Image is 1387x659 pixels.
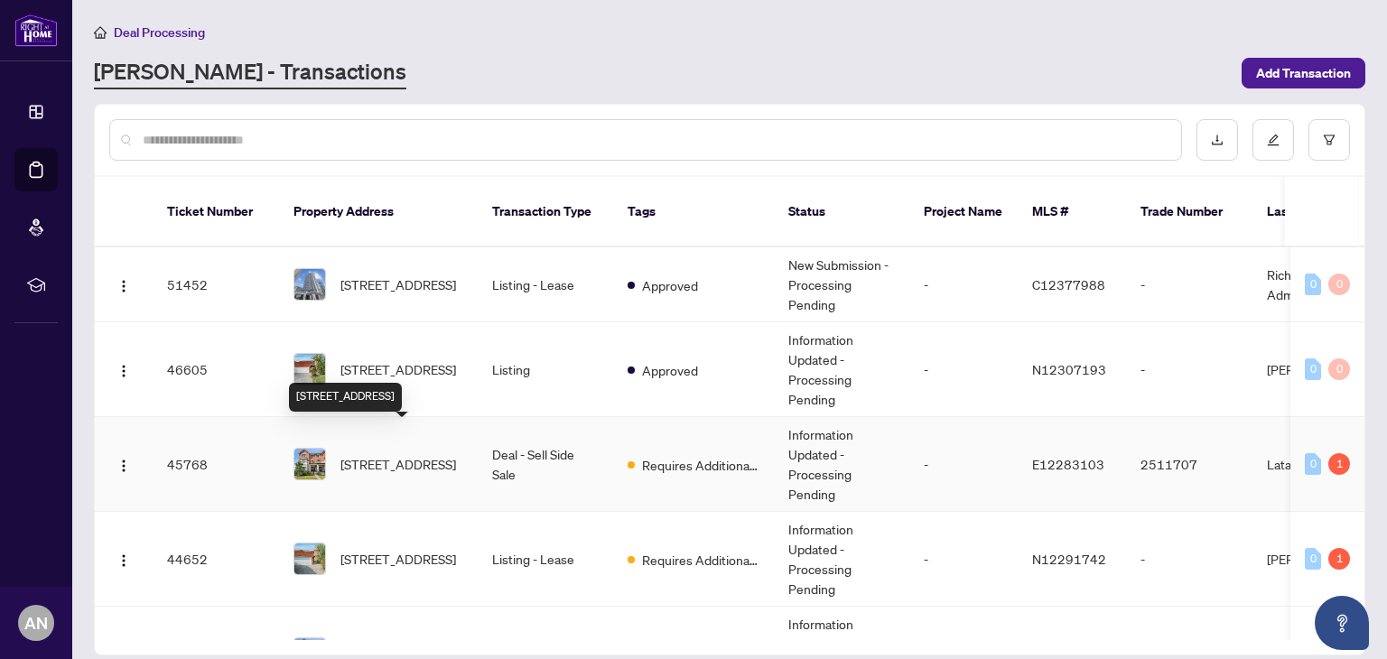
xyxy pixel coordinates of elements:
[1126,322,1252,417] td: -
[1126,417,1252,512] td: 2511707
[1315,596,1369,650] button: Open asap
[1328,274,1350,295] div: 0
[613,177,774,247] th: Tags
[116,459,131,473] img: Logo
[1252,119,1294,161] button: edit
[116,553,131,568] img: Logo
[1196,119,1238,161] button: download
[14,14,58,47] img: logo
[478,512,613,607] td: Listing - Lease
[289,383,402,412] div: [STREET_ADDRESS]
[774,322,909,417] td: Information Updated - Processing Pending
[153,417,279,512] td: 45768
[340,359,456,379] span: [STREET_ADDRESS]
[1018,177,1126,247] th: MLS #
[478,247,613,322] td: Listing - Lease
[24,610,48,636] span: AN
[1305,274,1321,295] div: 0
[909,512,1018,607] td: -
[294,269,325,300] img: thumbnail-img
[1328,358,1350,380] div: 0
[153,177,279,247] th: Ticket Number
[1242,58,1365,88] button: Add Transaction
[1328,453,1350,475] div: 1
[1126,177,1252,247] th: Trade Number
[478,417,613,512] td: Deal - Sell Side Sale
[1267,134,1280,146] span: edit
[909,247,1018,322] td: -
[116,279,131,293] img: Logo
[340,549,456,569] span: [STREET_ADDRESS]
[109,270,138,299] button: Logo
[1328,548,1350,570] div: 1
[116,364,131,378] img: Logo
[909,177,1018,247] th: Project Name
[109,355,138,384] button: Logo
[642,360,698,380] span: Approved
[1032,551,1106,567] span: N12291742
[294,543,325,574] img: thumbnail-img
[1211,134,1224,146] span: download
[109,544,138,573] button: Logo
[774,417,909,512] td: Information Updated - Processing Pending
[478,322,613,417] td: Listing
[1308,119,1350,161] button: filter
[153,322,279,417] td: 46605
[340,274,456,294] span: [STREET_ADDRESS]
[642,275,698,295] span: Approved
[642,550,759,570] span: Requires Additional Docs
[1032,456,1104,472] span: E12283103
[94,26,107,39] span: home
[1256,59,1351,88] span: Add Transaction
[1032,276,1105,292] span: C12377988
[1305,548,1321,570] div: 0
[774,512,909,607] td: Information Updated - Processing Pending
[294,354,325,385] img: thumbnail-img
[109,450,138,478] button: Logo
[114,24,205,41] span: Deal Processing
[153,512,279,607] td: 44652
[1323,134,1336,146] span: filter
[478,177,613,247] th: Transaction Type
[1126,247,1252,322] td: -
[642,455,759,475] span: Requires Additional Docs
[774,247,909,322] td: New Submission - Processing Pending
[909,417,1018,512] td: -
[153,247,279,322] td: 51452
[279,177,478,247] th: Property Address
[1305,453,1321,475] div: 0
[340,454,456,474] span: [STREET_ADDRESS]
[1305,358,1321,380] div: 0
[94,57,406,89] a: [PERSON_NAME] - Transactions
[774,177,909,247] th: Status
[909,322,1018,417] td: -
[294,449,325,479] img: thumbnail-img
[1032,361,1106,377] span: N12307193
[1126,512,1252,607] td: -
